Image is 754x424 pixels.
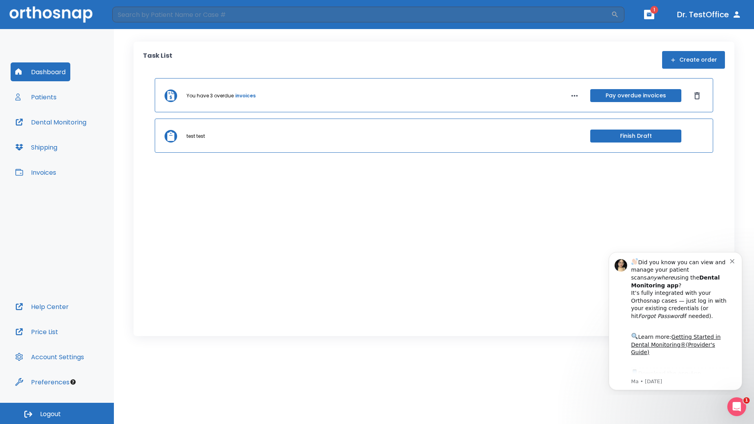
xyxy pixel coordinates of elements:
[11,138,62,157] button: Shipping
[235,92,256,99] a: invoices
[133,12,139,18] button: Dismiss notification
[34,123,133,163] div: Download the app: | ​ Let us know if you need help getting started!
[727,397,746,416] iframe: Intercom live chat
[11,113,91,132] button: Dental Monitoring
[674,7,745,22] button: Dr. TestOffice
[11,347,89,366] button: Account Settings
[691,90,703,102] button: Dismiss
[11,373,74,391] button: Preferences
[11,62,70,81] button: Dashboard
[590,130,681,143] button: Finish Draft
[11,322,63,341] button: Price List
[34,125,104,139] a: App Store
[650,6,658,14] span: 1
[187,133,205,140] p: test test
[112,7,611,22] input: Search by Patient Name or Case #
[11,163,61,182] button: Invoices
[11,297,73,316] button: Help Center
[9,6,93,22] img: Orthosnap
[40,410,61,419] span: Logout
[662,51,725,69] button: Create order
[70,378,77,386] div: Tooltip anchor
[187,92,234,99] p: You have 3 overdue
[597,245,754,395] iframe: Intercom notifications message
[743,397,750,404] span: 1
[11,88,61,106] button: Patients
[34,133,133,140] p: Message from Ma, sent 6w ago
[143,51,172,69] p: Task List
[590,89,681,102] button: Pay overdue invoices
